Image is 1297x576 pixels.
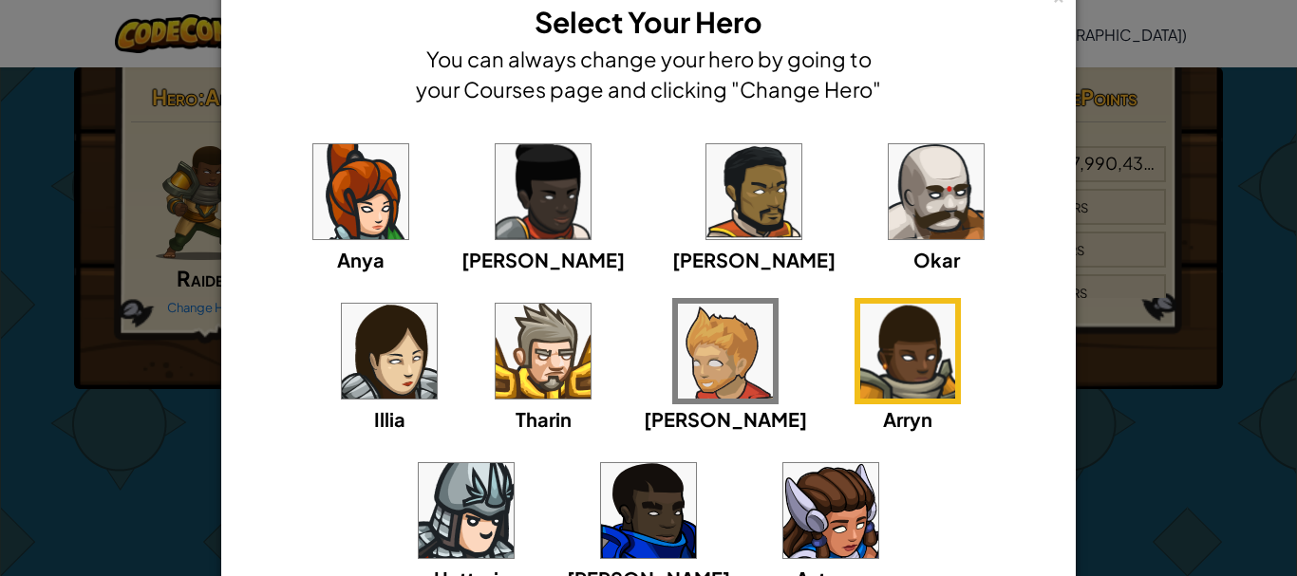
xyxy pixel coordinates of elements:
[883,407,932,431] span: Arryn
[601,463,696,558] img: portrait.png
[889,144,984,239] img: portrait.png
[461,248,625,271] span: [PERSON_NAME]
[678,304,773,399] img: portrait.png
[516,407,572,431] span: Tharin
[706,144,801,239] img: portrait.png
[419,463,514,558] img: portrait.png
[913,248,960,271] span: Okar
[337,248,385,271] span: Anya
[313,144,408,239] img: portrait.png
[374,407,405,431] span: Illia
[342,304,437,399] img: portrait.png
[644,407,807,431] span: [PERSON_NAME]
[672,248,836,271] span: [PERSON_NAME]
[496,304,591,399] img: portrait.png
[783,463,878,558] img: portrait.png
[496,144,591,239] img: portrait.png
[860,304,955,399] img: portrait.png
[411,44,886,104] h4: You can always change your hero by going to your Courses page and clicking "Change Hero"
[411,1,886,44] h3: Select Your Hero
